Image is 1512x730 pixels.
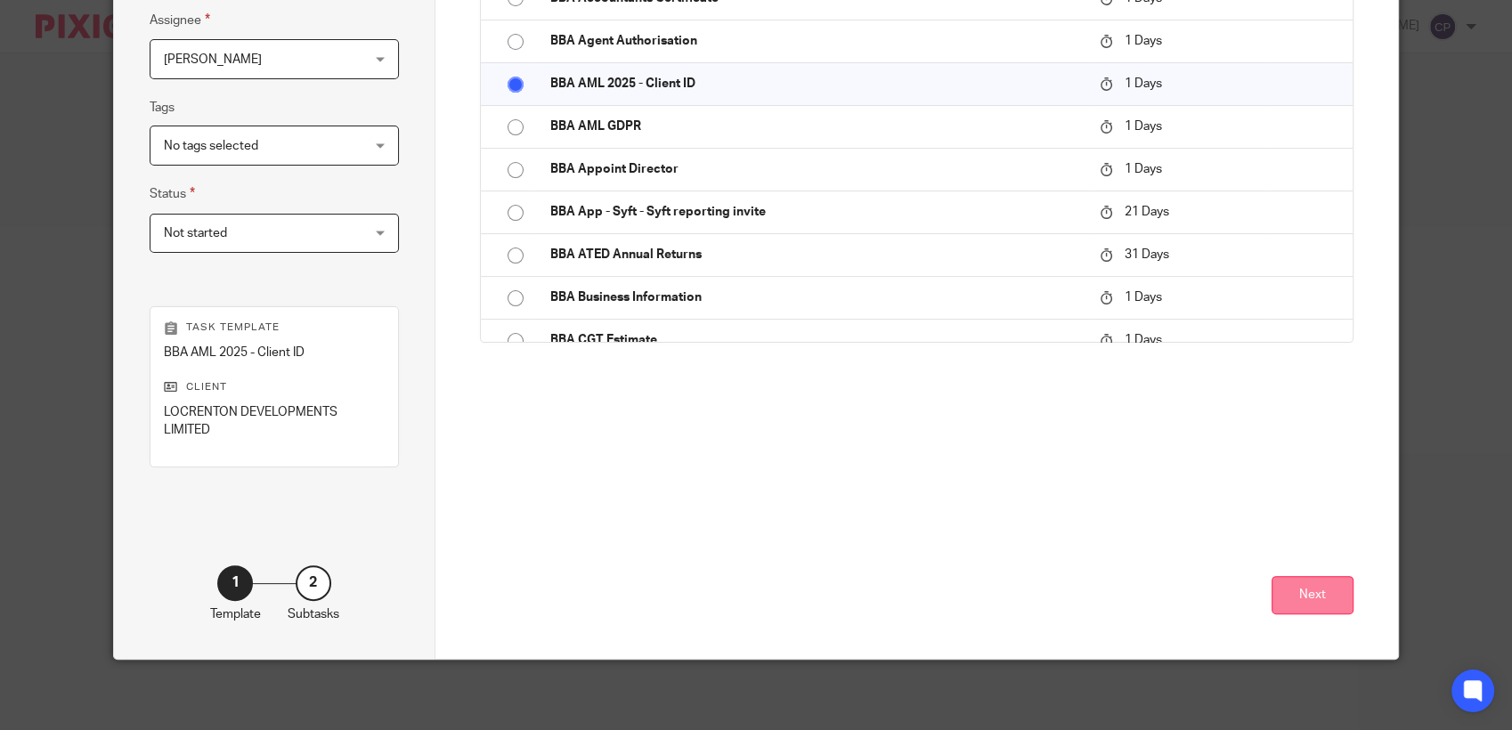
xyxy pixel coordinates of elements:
[217,565,253,601] div: 1
[550,160,1082,178] p: BBA Appoint Director
[1125,163,1162,175] span: 1 Days
[1125,120,1162,133] span: 1 Days
[1125,35,1162,47] span: 1 Days
[150,99,175,117] label: Tags
[550,288,1082,306] p: BBA Business Information
[550,75,1082,93] p: BBA AML 2025 - Client ID
[550,246,1082,264] p: BBA ATED Annual Returns
[164,53,262,66] span: [PERSON_NAME]
[164,344,384,361] p: BBA AML 2025 - Client ID
[296,565,331,601] div: 2
[164,380,384,394] p: Client
[550,32,1082,50] p: BBA Agent Authorisation
[550,331,1082,349] p: BBA CGT Estimate
[164,320,384,335] p: Task template
[1125,206,1169,218] span: 21 Days
[1125,77,1162,90] span: 1 Days
[550,118,1082,135] p: BBA AML GDPR
[164,140,258,152] span: No tags selected
[150,10,210,30] label: Assignee
[150,183,195,204] label: Status
[1125,291,1162,304] span: 1 Days
[288,605,339,623] p: Subtasks
[210,605,261,623] p: Template
[1125,248,1169,261] span: 31 Days
[550,203,1082,221] p: BBA App - Syft - Syft reporting invite
[164,403,384,440] p: LOCRENTON DEVELOPMENTS LIMITED
[164,227,227,239] span: Not started
[1125,334,1162,346] span: 1 Days
[1272,576,1353,614] button: Next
